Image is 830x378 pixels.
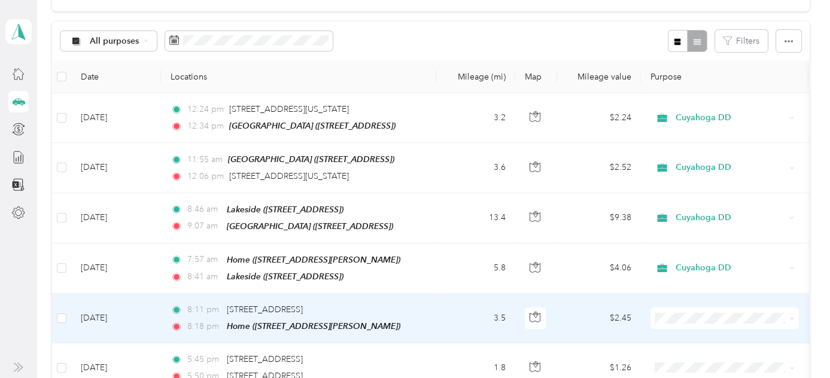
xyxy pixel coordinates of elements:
[557,60,641,93] th: Mileage value
[557,143,641,193] td: $2.52
[676,261,785,275] span: Cuyahoga DD
[228,154,394,164] span: [GEOGRAPHIC_DATA] ([STREET_ADDRESS])
[763,311,830,378] iframe: Everlance-gr Chat Button Frame
[187,353,221,366] span: 5:45 pm
[71,294,161,343] td: [DATE]
[436,243,515,294] td: 5.8
[436,143,515,193] td: 3.6
[187,203,221,216] span: 8:46 am
[676,111,785,124] span: Cuyahoga DD
[187,170,224,183] span: 12:06 pm
[71,193,161,243] td: [DATE]
[229,104,349,114] span: [STREET_ADDRESS][US_STATE]
[715,30,768,52] button: Filters
[676,161,785,174] span: Cuyahoga DD
[227,272,343,281] span: Lakeside ([STREET_ADDRESS])
[436,193,515,243] td: 13.4
[71,60,161,93] th: Date
[229,121,396,130] span: [GEOGRAPHIC_DATA] ([STREET_ADDRESS])
[227,255,400,264] span: Home ([STREET_ADDRESS][PERSON_NAME])
[227,354,303,364] span: [STREET_ADDRESS]
[71,93,161,143] td: [DATE]
[187,220,221,233] span: 9:07 am
[187,320,221,333] span: 8:18 pm
[71,143,161,193] td: [DATE]
[187,303,221,316] span: 8:11 pm
[187,120,224,133] span: 12:34 pm
[557,294,641,343] td: $2.45
[90,37,139,45] span: All purposes
[436,93,515,143] td: 3.2
[641,60,808,93] th: Purpose
[187,253,221,266] span: 7:57 am
[71,243,161,294] td: [DATE]
[187,153,223,166] span: 11:55 am
[515,60,557,93] th: Map
[557,193,641,243] td: $9.38
[227,205,343,214] span: Lakeside ([STREET_ADDRESS])
[227,221,393,231] span: [GEOGRAPHIC_DATA] ([STREET_ADDRESS])
[557,93,641,143] td: $2.24
[557,243,641,294] td: $4.06
[436,60,515,93] th: Mileage (mi)
[187,270,221,283] span: 8:41 am
[436,294,515,343] td: 3.5
[676,211,785,224] span: Cuyahoga DD
[227,304,303,315] span: [STREET_ADDRESS]
[161,60,436,93] th: Locations
[229,171,349,181] span: [STREET_ADDRESS][US_STATE]
[187,103,224,116] span: 12:24 pm
[227,321,400,331] span: Home ([STREET_ADDRESS][PERSON_NAME])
